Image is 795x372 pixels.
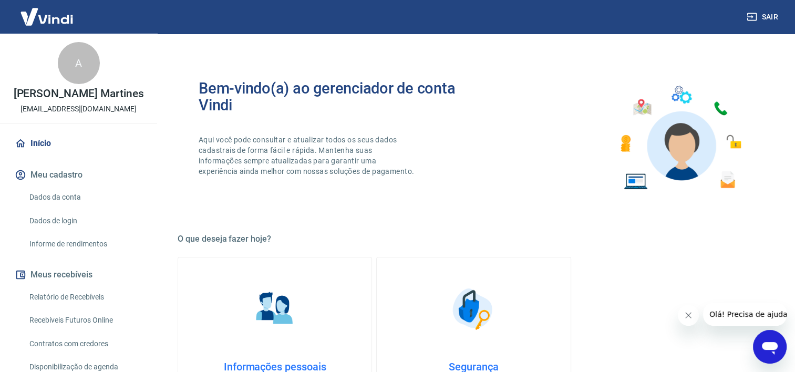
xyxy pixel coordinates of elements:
iframe: Botão para abrir a janela de mensagens [753,330,787,364]
h2: Bem-vindo(a) ao gerenciador de conta Vindi [199,80,474,113]
a: Dados da conta [25,187,144,208]
img: Imagem de um avatar masculino com diversos icones exemplificando as funcionalidades do gerenciado... [611,80,749,196]
iframe: Mensagem da empresa [703,303,787,326]
a: Informe de rendimentos [25,233,144,255]
p: [PERSON_NAME] Martines [14,88,144,99]
img: Vindi [13,1,81,33]
iframe: Fechar mensagem [678,305,699,326]
p: [EMAIL_ADDRESS][DOMAIN_NAME] [20,104,137,115]
a: Relatório de Recebíveis [25,286,144,308]
a: Início [13,132,144,155]
button: Meu cadastro [13,163,144,187]
h5: O que deseja fazer hoje? [178,234,770,244]
img: Segurança [447,283,500,335]
p: Aqui você pode consultar e atualizar todos os seus dados cadastrais de forma fácil e rápida. Mant... [199,135,416,177]
img: Informações pessoais [249,283,301,335]
a: Dados de login [25,210,144,232]
span: Olá! Precisa de ajuda? [6,7,88,16]
a: Recebíveis Futuros Online [25,309,144,331]
a: Contratos com credores [25,333,144,355]
button: Meus recebíveis [13,263,144,286]
div: A [58,42,100,84]
button: Sair [745,7,782,27]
